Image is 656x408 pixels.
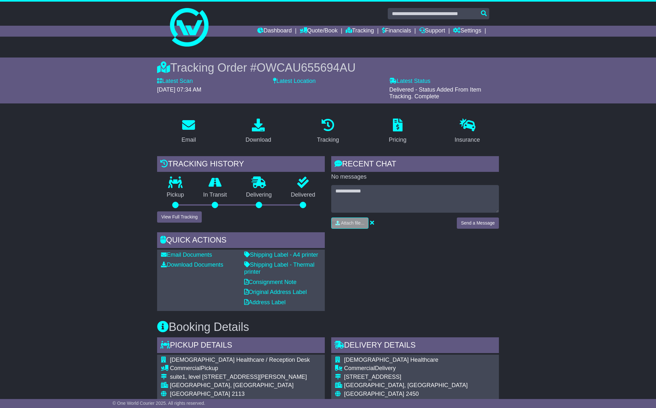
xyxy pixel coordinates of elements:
span: 2450 [406,391,419,397]
span: © One World Courier 2025. All rights reserved. [112,401,205,406]
div: [STREET_ADDRESS] [344,374,490,381]
div: Pricing [389,136,406,144]
span: [DEMOGRAPHIC_DATA] Healthcare [344,357,438,363]
div: [GEOGRAPHIC_DATA], [GEOGRAPHIC_DATA] [344,382,490,389]
h3: Booking Details [157,321,499,333]
div: RECENT CHAT [331,156,499,173]
p: Delivered [281,191,325,199]
div: Insurance [455,136,480,144]
a: Original Address Label [244,289,307,295]
a: Quote/Book [300,26,338,37]
p: Pickup [157,191,194,199]
div: Quick Actions [157,232,325,250]
div: Download [245,136,271,144]
span: OWCAU655694AU [257,61,356,74]
a: Email Documents [161,252,212,258]
a: Tracking [313,116,343,146]
a: Download [241,116,275,146]
span: Delivered - Status Added From Item Tracking. Complete [389,86,481,100]
span: [GEOGRAPHIC_DATA] [170,391,230,397]
a: Financials [382,26,411,37]
span: Commercial [344,365,375,371]
label: Latest Location [273,78,315,85]
a: Shipping Label - A4 printer [244,252,318,258]
div: Pickup Details [157,337,325,355]
div: suite1, level [STREET_ADDRESS][PERSON_NAME] [170,374,310,381]
span: [DEMOGRAPHIC_DATA] Healthcare / Reception Desk [170,357,310,363]
a: Email [177,116,200,146]
a: Download Documents [161,262,223,268]
button: Send a Message [457,217,499,229]
span: Commercial [170,365,201,371]
p: In Transit [194,191,237,199]
div: Delivery Details [331,337,499,355]
label: Latest Status [389,78,430,85]
span: [DATE] 07:34 AM [157,86,201,93]
span: 2113 [232,391,244,397]
a: Tracking [346,26,374,37]
a: Address Label [244,299,286,306]
label: Latest Scan [157,78,193,85]
div: Tracking Order # [157,61,499,75]
a: Dashboard [257,26,292,37]
div: [GEOGRAPHIC_DATA], [GEOGRAPHIC_DATA] [170,382,310,389]
div: Delivery [344,365,490,372]
a: Insurance [450,116,484,146]
div: Tracking [317,136,339,144]
div: Tracking history [157,156,325,173]
a: Support [419,26,445,37]
p: Delivering [236,191,281,199]
a: Pricing [385,116,411,146]
span: [GEOGRAPHIC_DATA] [344,391,404,397]
div: Pickup [170,365,310,372]
a: Settings [453,26,481,37]
a: Shipping Label - Thermal printer [244,262,315,275]
div: Email [182,136,196,144]
a: Consignment Note [244,279,297,285]
p: No messages [331,173,499,181]
button: View Full Tracking [157,211,202,223]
